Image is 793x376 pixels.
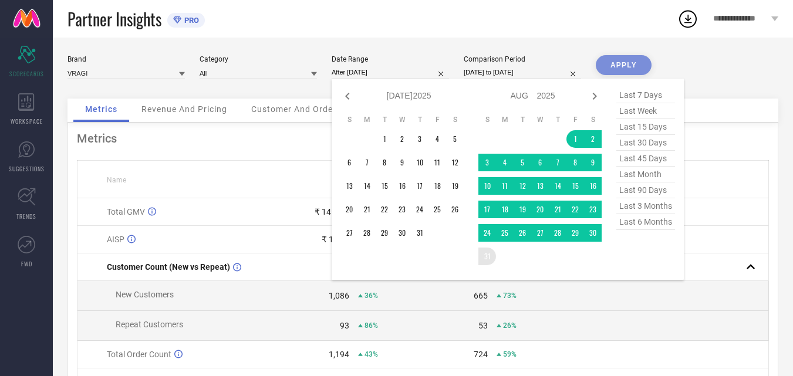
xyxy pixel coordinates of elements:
td: Mon Aug 04 2025 [496,154,514,171]
td: Sun Jul 06 2025 [340,154,358,171]
div: 724 [474,350,488,359]
div: 93 [340,321,349,330]
td: Fri Jul 18 2025 [428,177,446,195]
span: Name [107,176,126,184]
td: Sat Jul 26 2025 [446,201,464,218]
span: PRO [181,16,199,25]
td: Mon Jul 07 2025 [358,154,376,171]
span: Repeat Customers [116,320,183,329]
div: 1,086 [329,291,349,300]
div: ₹ 14.38 L [315,207,349,216]
td: Sat Aug 30 2025 [584,224,602,242]
span: Revenue And Pricing [141,104,227,114]
td: Sun Jul 27 2025 [340,224,358,242]
div: 1,194 [329,350,349,359]
span: AISP [107,235,124,244]
td: Mon Jul 28 2025 [358,224,376,242]
td: Sun Aug 03 2025 [478,154,496,171]
td: Fri Aug 08 2025 [566,154,584,171]
span: FWD [21,259,32,268]
td: Fri Aug 01 2025 [566,130,584,148]
td: Thu Aug 28 2025 [549,224,566,242]
span: Total Order Count [107,350,171,359]
div: Next month [588,89,602,103]
td: Thu Jul 24 2025 [411,201,428,218]
td: Fri Aug 22 2025 [566,201,584,218]
div: Previous month [340,89,355,103]
span: WORKSPACE [11,117,43,126]
span: last 6 months [616,214,675,230]
td: Sat Jul 05 2025 [446,130,464,148]
span: SCORECARDS [9,69,44,78]
td: Tue Aug 26 2025 [514,224,531,242]
input: Select comparison period [464,66,581,79]
span: last 30 days [616,135,675,151]
td: Thu Jul 10 2025 [411,154,428,171]
td: Tue Aug 19 2025 [514,201,531,218]
th: Sunday [478,115,496,124]
td: Tue Jul 22 2025 [376,201,393,218]
td: Mon Aug 18 2025 [496,201,514,218]
td: Sun Aug 24 2025 [478,224,496,242]
span: 43% [365,350,378,358]
td: Tue Jul 08 2025 [376,154,393,171]
th: Friday [428,115,446,124]
td: Sun Aug 31 2025 [478,248,496,265]
td: Wed Jul 16 2025 [393,177,411,195]
span: TRENDS [16,212,36,221]
td: Fri Jul 25 2025 [428,201,446,218]
div: Brand [68,55,185,63]
div: Comparison Period [464,55,581,63]
span: SUGGESTIONS [9,164,45,173]
td: Wed Aug 27 2025 [531,224,549,242]
td: Thu Aug 21 2025 [549,201,566,218]
td: Wed Aug 06 2025 [531,154,549,171]
td: Sun Jul 20 2025 [340,201,358,218]
td: Thu Jul 03 2025 [411,130,428,148]
th: Wednesday [531,115,549,124]
td: Sat Jul 19 2025 [446,177,464,195]
td: Wed Jul 30 2025 [393,224,411,242]
td: Tue Jul 29 2025 [376,224,393,242]
span: Metrics [85,104,117,114]
th: Tuesday [514,115,531,124]
th: Monday [358,115,376,124]
span: Customer And Orders [251,104,341,114]
td: Sat Aug 09 2025 [584,154,602,171]
span: Partner Insights [68,7,161,31]
span: last month [616,167,675,182]
span: Total GMV [107,207,145,216]
td: Sat Jul 12 2025 [446,154,464,171]
span: Customer Count (New vs Repeat) [107,262,230,272]
td: Thu Jul 31 2025 [411,224,428,242]
input: Select date range [332,66,449,79]
td: Tue Jul 01 2025 [376,130,393,148]
th: Monday [496,115,514,124]
td: Tue Aug 05 2025 [514,154,531,171]
span: 26% [503,321,517,330]
th: Thursday [549,115,566,124]
td: Sun Aug 10 2025 [478,177,496,195]
div: Date Range [332,55,449,63]
td: Fri Jul 11 2025 [428,154,446,171]
th: Thursday [411,115,428,124]
td: Thu Jul 17 2025 [411,177,428,195]
td: Tue Aug 12 2025 [514,177,531,195]
div: Category [200,55,317,63]
div: Open download list [677,8,698,29]
td: Sun Aug 17 2025 [478,201,496,218]
span: last week [616,103,675,119]
td: Fri Aug 29 2025 [566,224,584,242]
span: last 3 months [616,198,675,214]
td: Thu Aug 07 2025 [549,154,566,171]
td: Mon Aug 11 2025 [496,177,514,195]
span: last 15 days [616,119,675,135]
th: Friday [566,115,584,124]
span: last 90 days [616,182,675,198]
span: 36% [365,292,378,300]
td: Fri Jul 04 2025 [428,130,446,148]
div: 53 [478,321,488,330]
th: Tuesday [376,115,393,124]
td: Mon Jul 14 2025 [358,177,376,195]
td: Tue Jul 15 2025 [376,177,393,195]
